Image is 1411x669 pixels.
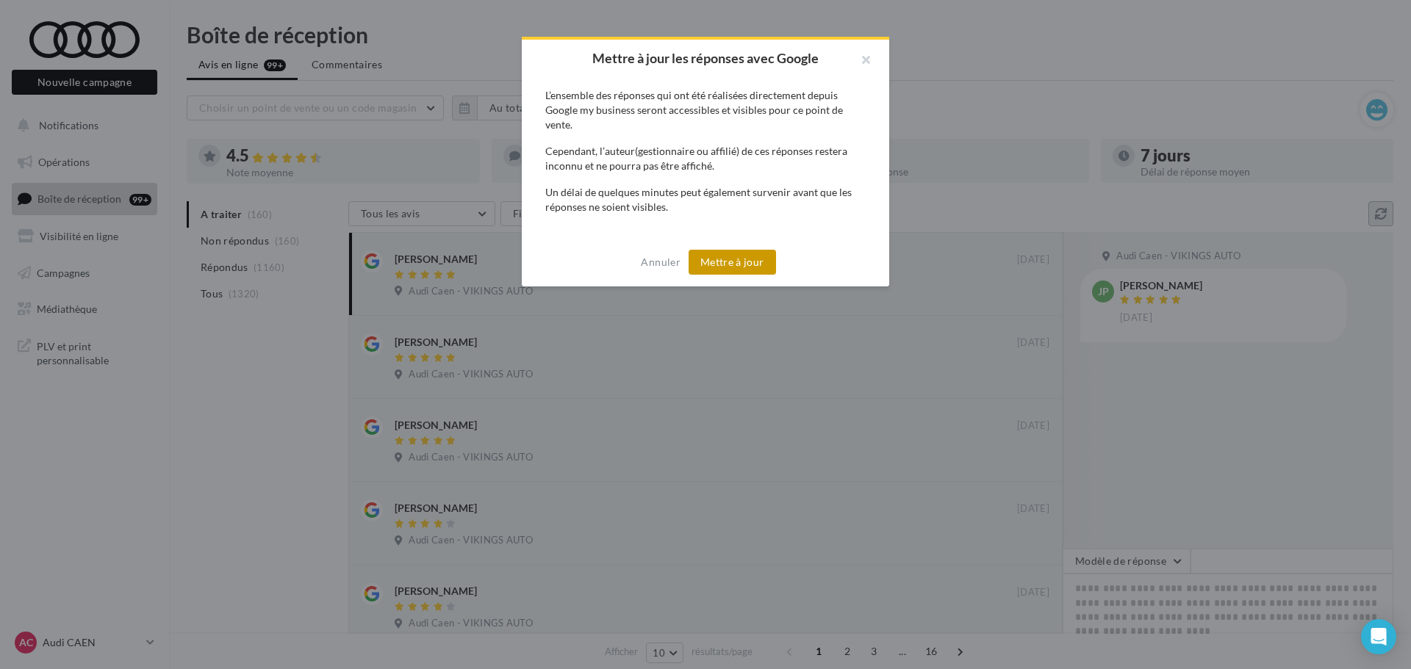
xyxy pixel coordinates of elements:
[689,250,776,275] button: Mettre à jour
[1361,619,1396,654] div: Open Intercom Messenger
[545,89,843,131] span: L’ensemble des réponses qui ont été réalisées directement depuis Google my business seront access...
[545,51,866,65] h2: Mettre à jour les réponses avec Google
[635,253,686,271] button: Annuler
[545,185,866,214] div: Un délai de quelques minutes peut également survenir avant que les réponses ne soient visibles.
[545,144,866,173] div: Cependant, l’auteur(gestionnaire ou affilié) de ces réponses restera inconnu et ne pourra pas êtr...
